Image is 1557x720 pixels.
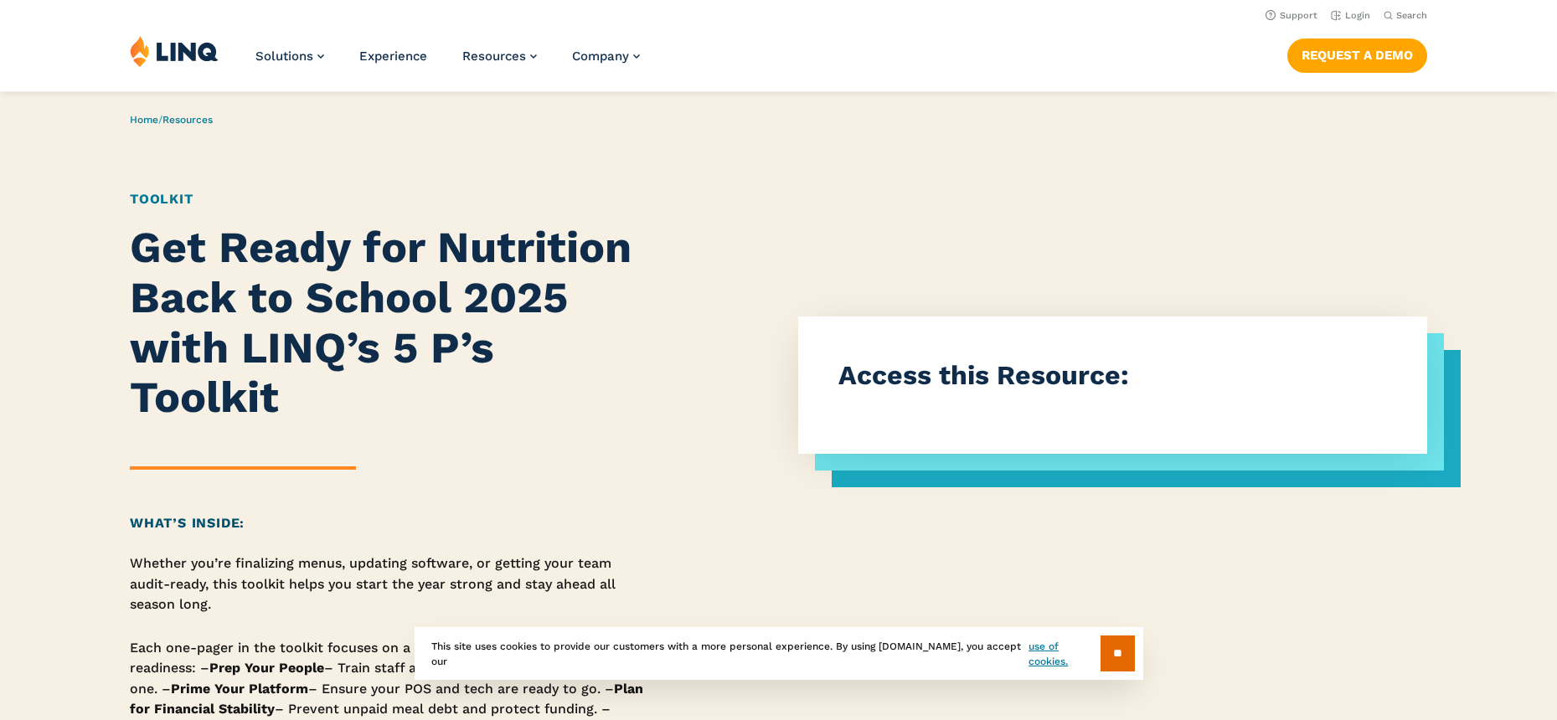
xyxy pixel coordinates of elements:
span: Solutions [255,49,313,64]
a: Support [1266,10,1317,21]
a: Solutions [255,49,324,64]
a: Resources [162,114,213,126]
button: Open Search Bar [1384,9,1427,22]
span: Resources [462,49,526,64]
nav: Primary Navigation [255,35,640,90]
div: This site uses cookies to provide our customers with a more personal experience. By using [DOMAIN... [415,627,1143,680]
strong: Get Ready for Nutrition Back to School 2025 with LINQ’s 5 P’s Toolkit [130,222,632,423]
a: use of cookies. [1029,639,1100,669]
h2: What’s Inside: [130,513,647,533]
a: Company [572,49,640,64]
a: Home [130,114,158,126]
a: Request a Demo [1287,39,1427,72]
a: Experience [359,49,427,64]
p: Whether you’re finalizing menus, updating software, or getting your team audit-ready, this toolki... [130,553,647,615]
img: LINQ | K‑12 Software [130,35,219,67]
a: Toolkit [130,191,193,207]
h3: Access this Resource: [838,357,1387,394]
span: / [130,114,213,126]
span: Search [1396,10,1427,21]
nav: Button Navigation [1287,35,1427,72]
a: Resources [462,49,537,64]
span: Company [572,49,629,64]
a: Login [1331,10,1370,21]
